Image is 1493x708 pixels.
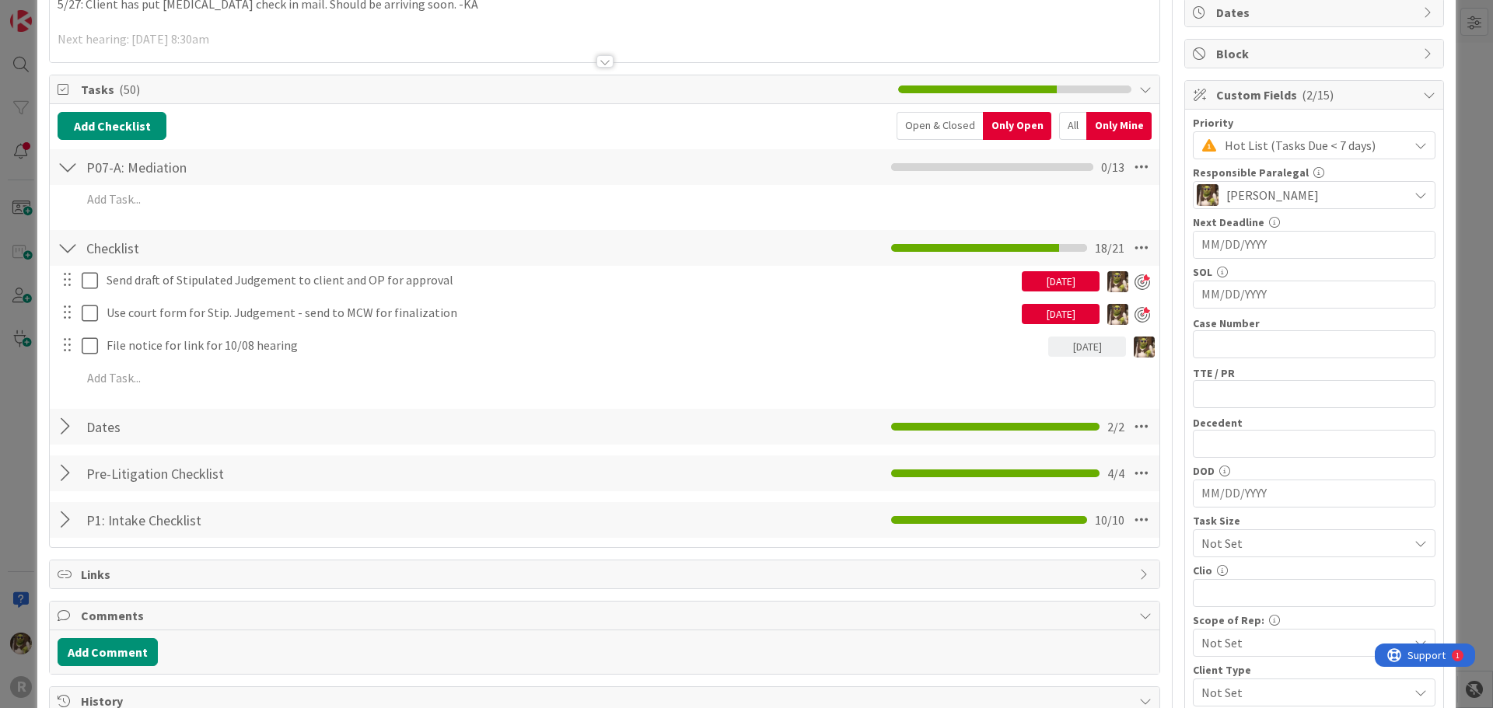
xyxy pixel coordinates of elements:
img: DG [1107,271,1128,292]
span: Not Set [1201,632,1400,654]
span: [PERSON_NAME] [1226,186,1319,204]
div: [DATE] [1048,337,1126,357]
img: DG [1197,184,1219,206]
span: 4 / 4 [1107,464,1124,483]
span: 18 / 21 [1095,239,1124,257]
div: Next Deadline [1193,217,1435,228]
input: Add Checklist... [81,506,431,534]
span: Custom Fields [1216,85,1415,104]
input: Add Checklist... [81,413,431,441]
div: Task Size [1193,515,1435,526]
span: 0 / 13 [1101,158,1124,176]
span: Tasks [81,80,890,99]
label: Decedent [1193,416,1243,430]
span: Support [33,2,71,21]
div: Client Type [1193,664,1435,675]
label: Case Number [1193,316,1260,330]
div: Only Mine [1086,112,1152,140]
input: MM/DD/YYYY [1201,232,1427,258]
div: [DATE] [1022,271,1100,291]
label: TTE / PR [1193,366,1235,380]
div: Clio [1193,565,1435,576]
span: Dates [1216,3,1415,22]
p: Use court form for Stip. Judgement - send to MCW for finalization [107,304,1016,322]
span: 10 / 10 [1095,511,1124,529]
div: [DATE] [1022,304,1100,324]
div: Open & Closed [897,112,983,140]
p: Send draft of Stipulated Judgement to client and OP for approval [107,271,1016,289]
div: Priority [1193,117,1435,128]
span: Hot List (Tasks Due < 7 days) [1225,134,1400,156]
div: All [1059,112,1086,140]
div: Responsible Paralegal [1193,167,1435,178]
button: Add Comment [58,638,158,666]
input: Add Checklist... [81,234,431,262]
div: SOL [1193,267,1435,277]
div: Only Open [983,112,1051,140]
span: 2 / 2 [1107,417,1124,436]
span: Not Set [1201,682,1400,703]
div: 1 [81,6,85,19]
button: Add Checklist [58,112,166,140]
img: DG [1107,304,1128,325]
input: MM/DD/YYYY [1201,480,1427,507]
input: Add Checklist... [81,153,431,181]
img: DG [1134,337,1155,357]
input: Add Checklist... [81,459,431,487]
span: Block [1216,44,1415,63]
span: Comments [81,606,1131,625]
div: DOD [1193,466,1435,476]
span: ( 2/15 ) [1302,87,1334,103]
span: Links [81,565,1131,584]
span: ( 50 ) [119,82,140,97]
p: File notice for link for 10/08 hearing [107,337,1042,354]
div: Scope of Rep: [1193,615,1435,626]
span: Not Set [1201,532,1400,554]
input: MM/DD/YYYY [1201,281,1427,308]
